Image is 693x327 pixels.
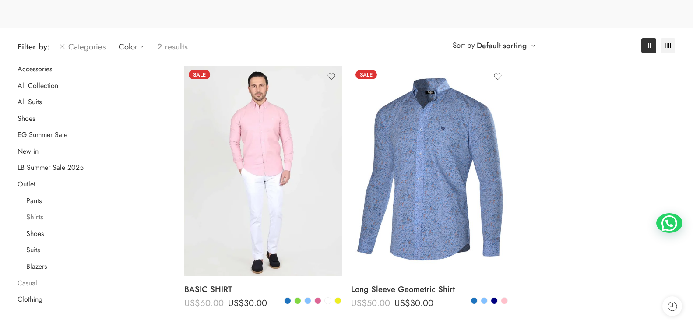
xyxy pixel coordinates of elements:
a: All Suits [18,98,42,106]
bdi: 60.00 [184,297,224,309]
a: EG Summer Sale [18,130,67,139]
span: US$ [184,297,200,309]
a: Rose [314,297,322,305]
span: US$ [394,297,410,309]
bdi: 50.00 [351,297,390,309]
a: Blazers [26,262,47,271]
span: Filter by: [18,41,50,53]
a: White [324,297,332,305]
bdi: 30.00 [228,297,267,309]
a: Light Blue [304,297,312,305]
span: US$ [228,297,244,309]
a: Shoes [26,229,44,238]
a: Accessories [18,65,52,74]
a: New in [18,147,39,156]
span: US$ [351,297,367,309]
a: Default sorting [477,39,527,52]
a: Yellow [334,297,342,305]
a: LB Summer Sale 2025 [18,163,84,172]
a: Pink [500,297,508,305]
a: Light Blue [480,297,488,305]
a: All Collection [18,81,58,90]
a: BASIC SHIRT [184,281,342,298]
a: Outlet [18,180,35,189]
span: Sale [355,70,377,79]
a: Shoes [18,114,35,123]
bdi: 30.00 [394,297,433,309]
a: Casual [18,279,37,288]
a: Suits [26,246,40,254]
a: Shirts [26,213,43,222]
a: Green [294,297,302,305]
a: Navy [490,297,498,305]
a: Blue [284,297,292,305]
a: Long Sleeve Geometric Shirt [351,281,509,298]
a: Blue [470,297,478,305]
a: Clothing [18,295,42,304]
span: Sort by [453,38,475,53]
a: Categories [59,36,106,57]
p: 2 results [157,36,188,57]
a: Color [119,36,148,57]
a: Pants [26,197,42,205]
span: Sale [189,70,210,79]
